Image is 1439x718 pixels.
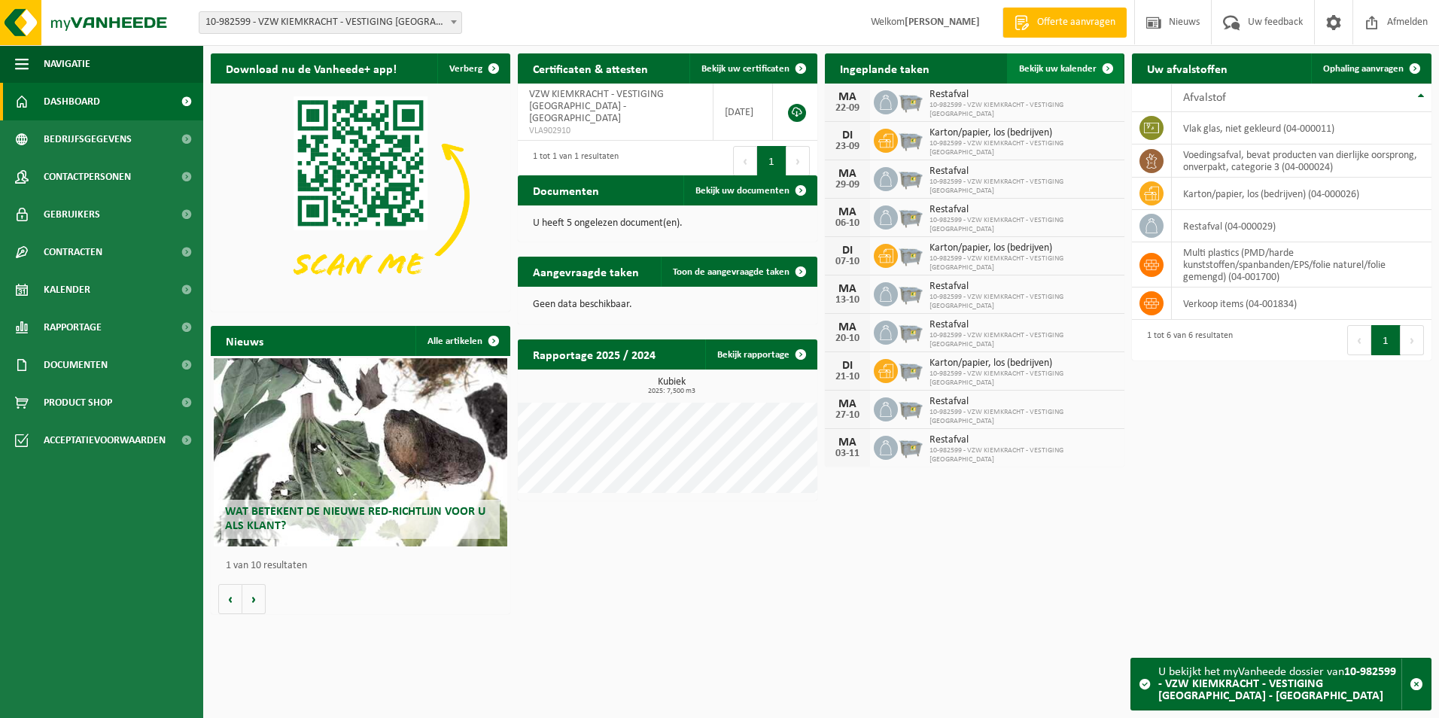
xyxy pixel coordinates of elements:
[661,257,816,287] a: Toon de aangevraagde taken
[211,326,278,355] h2: Nieuws
[44,271,90,309] span: Kalender
[44,421,166,459] span: Acceptatievoorwaarden
[832,295,862,306] div: 13-10
[44,384,112,421] span: Product Shop
[1371,325,1401,355] button: 1
[199,11,462,34] span: 10-982599 - VZW KIEMKRACHT - VESTIGING DENDERMONDE - DENDERMONDE
[832,206,862,218] div: MA
[225,506,485,532] span: Wat betekent de nieuwe RED-richtlijn voor u als klant?
[832,103,862,114] div: 22-09
[832,168,862,180] div: MA
[214,358,507,546] a: Wat betekent de nieuwe RED-richtlijn voor u als klant?
[832,398,862,410] div: MA
[832,141,862,152] div: 23-09
[929,319,1117,331] span: Restafval
[929,408,1117,426] span: 10-982599 - VZW KIEMKRACHT - VESTIGING [GEOGRAPHIC_DATA]
[832,321,862,333] div: MA
[929,216,1117,234] span: 10-982599 - VZW KIEMKRACHT - VESTIGING [GEOGRAPHIC_DATA]
[1172,242,1431,288] td: multi plastics (PMD/harde kunststoffen/spanbanden/EPS/folie naturel/folie gemengd) (04-001700)
[415,326,509,356] a: Alle artikelen
[898,395,923,421] img: WB-2500-GAL-GY-01
[701,64,789,74] span: Bekijk uw certificaten
[832,360,862,372] div: DI
[525,388,817,395] span: 2025: 7,500 m3
[898,203,923,229] img: WB-2500-GAL-GY-01
[705,339,816,370] a: Bekijk rapportage
[929,254,1117,272] span: 10-982599 - VZW KIEMKRACHT - VESTIGING [GEOGRAPHIC_DATA]
[929,446,1117,464] span: 10-982599 - VZW KIEMKRACHT - VESTIGING [GEOGRAPHIC_DATA]
[44,45,90,83] span: Navigatie
[757,146,786,176] button: 1
[44,120,132,158] span: Bedrijfsgegevens
[832,449,862,459] div: 03-11
[1172,112,1431,145] td: vlak glas, niet gekleurd (04-000011)
[211,53,412,83] h2: Download nu de Vanheede+ app!
[44,233,102,271] span: Contracten
[525,377,817,395] h3: Kubiek
[1132,53,1243,83] h2: Uw afvalstoffen
[1019,64,1097,74] span: Bekijk uw kalender
[929,281,1117,293] span: Restafval
[898,165,923,190] img: WB-2500-GAL-GY-01
[1172,178,1431,210] td: karton/papier, los (bedrijven) (04-000026)
[898,280,923,306] img: WB-2500-GAL-GY-01
[733,146,757,176] button: Previous
[898,318,923,344] img: WB-2500-GAL-GY-01
[786,146,810,176] button: Next
[929,331,1117,349] span: 10-982599 - VZW KIEMKRACHT - VESTIGING [GEOGRAPHIC_DATA]
[533,300,802,310] p: Geen data beschikbaar.
[929,166,1117,178] span: Restafval
[44,309,102,346] span: Rapportage
[242,584,266,614] button: Volgende
[683,175,816,205] a: Bekijk uw documenten
[44,83,100,120] span: Dashboard
[199,12,461,33] span: 10-982599 - VZW KIEMKRACHT - VESTIGING DENDERMONDE - DENDERMONDE
[211,84,510,309] img: Download de VHEPlus App
[518,175,614,205] h2: Documenten
[832,245,862,257] div: DI
[1139,324,1233,357] div: 1 tot 6 van 6 resultaten
[44,158,131,196] span: Contactpersonen
[929,370,1117,388] span: 10-982599 - VZW KIEMKRACHT - VESTIGING [GEOGRAPHIC_DATA]
[226,561,503,571] p: 1 van 10 resultaten
[832,283,862,295] div: MA
[929,127,1117,139] span: Karton/papier, los (bedrijven)
[533,218,802,229] p: U heeft 5 ongelezen document(en).
[929,357,1117,370] span: Karton/papier, los (bedrijven)
[929,204,1117,216] span: Restafval
[518,53,663,83] h2: Certificaten & attesten
[832,91,862,103] div: MA
[832,129,862,141] div: DI
[929,89,1117,101] span: Restafval
[689,53,816,84] a: Bekijk uw certificaten
[529,89,664,124] span: VZW KIEMKRACHT - VESTIGING [GEOGRAPHIC_DATA] - [GEOGRAPHIC_DATA]
[1158,659,1401,710] div: U bekijkt het myVanheede dossier van
[525,145,619,178] div: 1 tot 1 van 1 resultaten
[1347,325,1371,355] button: Previous
[218,584,242,614] button: Vorige
[929,242,1117,254] span: Karton/papier, los (bedrijven)
[673,267,789,277] span: Toon de aangevraagde taken
[1172,210,1431,242] td: restafval (04-000029)
[1158,666,1396,702] strong: 10-982599 - VZW KIEMKRACHT - VESTIGING [GEOGRAPHIC_DATA] - [GEOGRAPHIC_DATA]
[529,125,701,137] span: VLA902910
[929,293,1117,311] span: 10-982599 - VZW KIEMKRACHT - VESTIGING [GEOGRAPHIC_DATA]
[1401,325,1424,355] button: Next
[449,64,482,74] span: Verberg
[44,346,108,384] span: Documenten
[905,17,980,28] strong: [PERSON_NAME]
[1172,145,1431,178] td: voedingsafval, bevat producten van dierlijke oorsprong, onverpakt, categorie 3 (04-000024)
[832,372,862,382] div: 21-10
[518,257,654,286] h2: Aangevraagde taken
[898,126,923,152] img: WB-2500-GAL-GY-01
[1323,64,1404,74] span: Ophaling aanvragen
[1033,15,1119,30] span: Offerte aanvragen
[1007,53,1123,84] a: Bekijk uw kalender
[1002,8,1127,38] a: Offerte aanvragen
[898,434,923,459] img: WB-2500-GAL-GY-01
[929,101,1117,119] span: 10-982599 - VZW KIEMKRACHT - VESTIGING [GEOGRAPHIC_DATA]
[929,139,1117,157] span: 10-982599 - VZW KIEMKRACHT - VESTIGING [GEOGRAPHIC_DATA]
[832,410,862,421] div: 27-10
[929,434,1117,446] span: Restafval
[929,396,1117,408] span: Restafval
